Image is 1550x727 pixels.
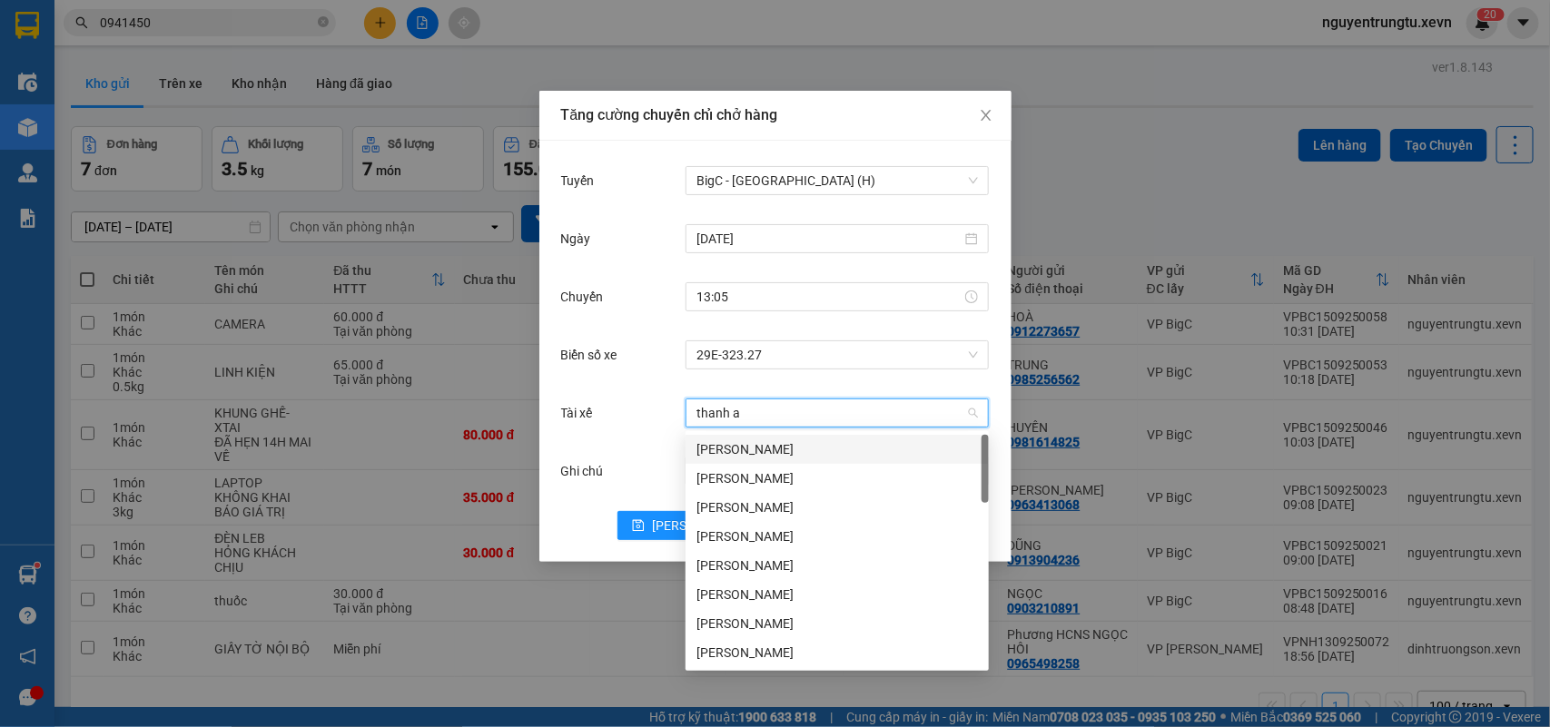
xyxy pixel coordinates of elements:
[696,468,978,488] div: [PERSON_NAME]
[617,511,764,540] button: save[PERSON_NAME]
[561,464,613,478] label: Ghi chú
[696,555,978,575] div: [PERSON_NAME]
[696,643,978,663] div: [PERSON_NAME]
[696,341,978,368] span: 29E-323.27
[561,105,990,125] div: Tăng cường chuyến chỉ chở hàng
[686,464,989,493] div: Nguyễn Huy Thành
[561,231,600,246] label: Ngày
[696,526,978,546] div: [PERSON_NAME]
[696,399,965,427] input: Tài xế
[961,91,1012,142] button: Close
[696,585,978,604] div: [PERSON_NAME]
[561,290,613,304] label: Chuyến
[561,348,627,362] label: Biển số xe
[686,551,989,580] div: Nguyễn Thành Đạt
[561,173,604,188] label: Tuyến
[696,287,962,307] input: Chuyến
[561,406,602,420] label: Tài xế
[696,497,978,517] div: [PERSON_NAME]
[686,435,989,464] div: Trần Thanh An
[632,519,645,534] span: save
[686,493,989,522] div: Phan Trung Thành
[696,439,978,459] div: [PERSON_NAME]
[979,108,993,123] span: close
[686,522,989,551] div: Nguyễn Thanh Đức
[686,638,989,667] div: Lương Thanh Nhàn
[696,614,978,634] div: [PERSON_NAME]
[686,580,989,609] div: Đỗ Thành Đạt
[696,167,978,194] span: BigC - Nam Định (H)
[652,516,749,535] span: [PERSON_NAME]
[696,229,962,249] input: Ngày
[686,609,989,638] div: Nguyễn Gia Thành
